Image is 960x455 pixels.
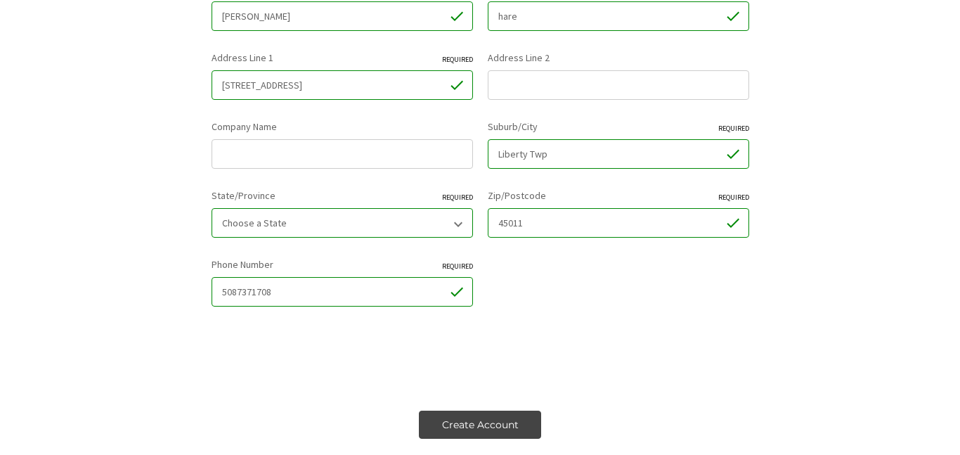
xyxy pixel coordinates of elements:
[442,54,473,65] small: Required
[718,192,749,203] small: Required
[212,120,473,134] label: Company Name
[212,188,473,203] label: State/Province
[488,188,749,203] label: Zip/Postcode
[442,261,473,271] small: Required
[718,123,749,134] small: Required
[488,120,749,134] label: Suburb/City
[442,192,473,203] small: Required
[488,51,749,65] label: Address Line 2
[212,51,473,65] label: Address Line 1
[419,411,542,439] input: Create Account
[212,257,473,272] label: Phone Number
[212,326,425,381] iframe: reCAPTCHA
